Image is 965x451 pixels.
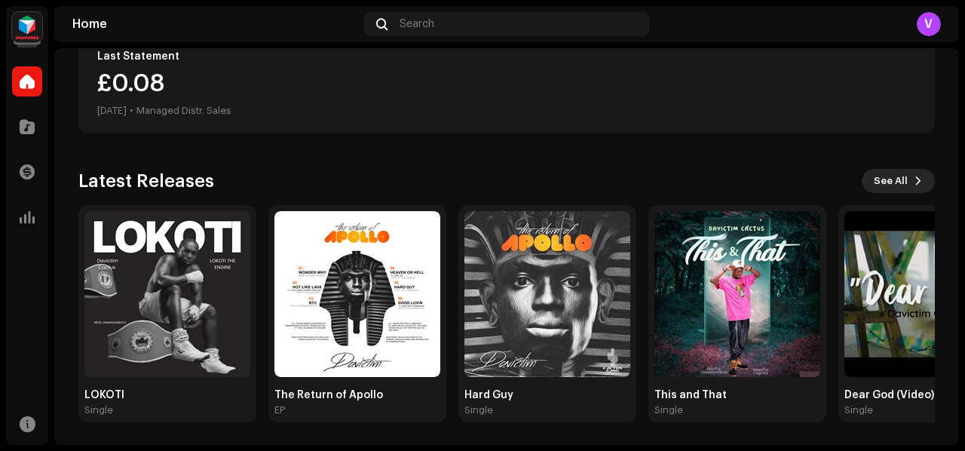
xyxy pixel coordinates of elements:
div: This and That [654,389,820,401]
div: Single [84,404,113,416]
div: V [917,12,941,36]
img: d89458ec-e0ab-4eb0-b969-a38f597c6eeb [464,211,630,377]
div: The Return of Apollo [274,389,440,401]
span: See All [874,166,908,196]
div: Single [464,404,493,416]
span: Search [400,18,434,30]
button: See All [862,169,935,193]
div: LOKOTI [84,389,250,401]
div: EP [274,404,285,416]
div: • [130,102,133,120]
div: Home [72,18,358,30]
img: feab3aad-9b62-475c-8caf-26f15a9573ee [12,12,42,42]
div: Last Statement [97,51,916,63]
div: [DATE] [97,102,127,120]
re-o-card-value: Last Statement [78,38,935,133]
h3: Latest Releases [78,169,214,193]
div: Managed Distr. Sales [136,102,231,120]
img: 9dcef9c1-a49c-449c-89d4-e3a16b544814 [274,211,440,377]
div: Hard Guy [464,389,630,401]
div: Single [844,404,873,416]
img: df899344-f98d-4506-b979-44bac26cdeb2 [654,211,820,377]
div: Single [654,404,683,416]
img: 7bfa5250-b938-484c-8526-c18d4abafaa7 [84,211,250,377]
